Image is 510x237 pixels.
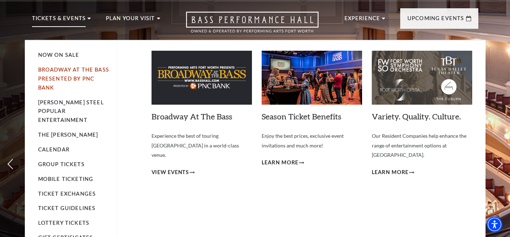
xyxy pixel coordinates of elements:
[38,132,98,138] a: The [PERSON_NAME]
[372,168,409,177] span: Learn More
[372,51,472,105] img: Variety. Quality. Culture.
[38,99,104,123] a: [PERSON_NAME] Steel Popular Entertainment
[372,111,461,121] a: Variety. Quality. Culture.
[32,14,86,27] p: Tickets & Events
[372,131,472,160] p: Our Resident Companies help enhance the range of entertainment options at [GEOGRAPHIC_DATA].
[106,14,155,27] p: Plan Your Visit
[487,217,502,232] div: Accessibility Menu
[152,51,252,105] img: Broadway At The Bass
[262,158,304,167] a: Learn More Season Ticket Benefits
[152,168,195,177] a: View Events
[262,111,341,121] a: Season Ticket Benefits
[160,12,344,40] a: Open this option
[262,51,362,105] img: Season Ticket Benefits
[38,191,96,197] a: Ticket Exchanges
[372,168,415,177] a: Learn More Variety. Quality. Culture.
[38,205,96,211] a: Ticket Guidelines
[38,67,109,91] a: Broadway At The Bass presented by PNC Bank
[38,176,94,182] a: Mobile Ticketing
[262,131,362,150] p: Enjoy the best prices, exclusive event invitations and much more!
[407,14,464,27] p: Upcoming Events
[262,158,299,167] span: Learn More
[152,111,232,121] a: Broadway At The Bass
[152,131,252,160] p: Experience the best of touring [GEOGRAPHIC_DATA] in a world-class venue.
[344,14,380,27] p: Experience
[38,146,69,152] a: Calendar
[38,220,90,226] a: Lottery Tickets
[38,161,85,167] a: Group Tickets
[38,52,80,58] a: Now On Sale
[152,168,189,177] span: View Events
